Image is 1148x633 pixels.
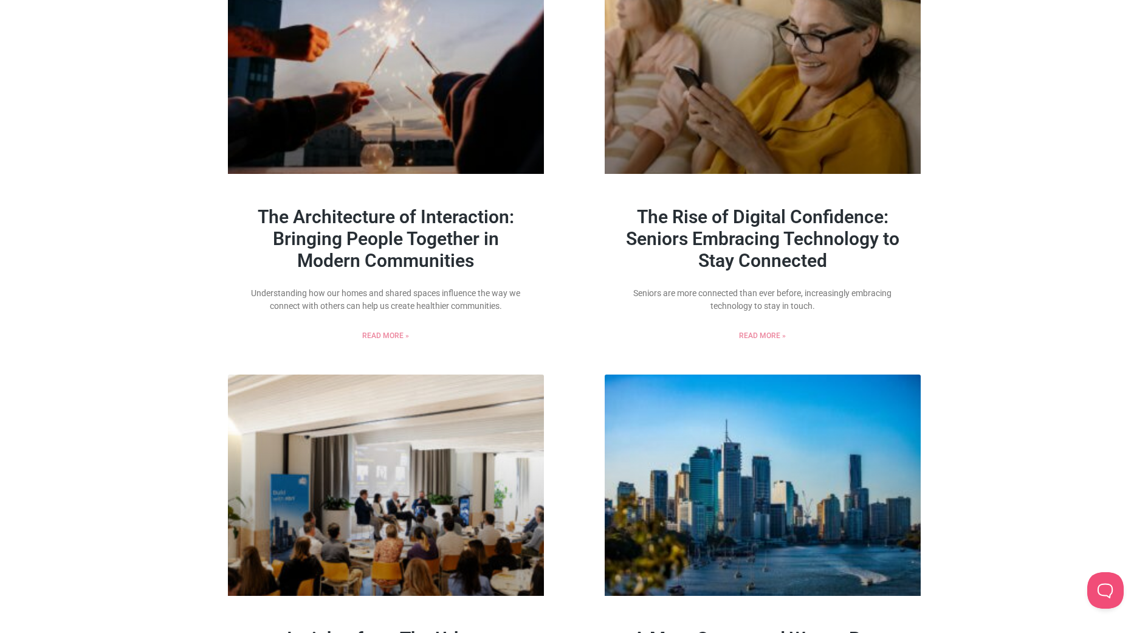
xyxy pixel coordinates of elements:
p: Understanding how our homes and shared spaces influence the way we connect with others can help u... [246,287,526,313]
a: The Rise of Digital Confidence: Seniors Embracing Technology to Stay Connected [626,206,899,271]
a: Read more about The Architecture of Interaction: Bringing People Together in Modern Communities [362,330,409,341]
p: Seniors are more connected than ever before, increasingly embracing technology to stay in touch. [623,287,902,313]
iframe: Toggle Customer Support [1087,572,1124,609]
a: The Architecture of Interaction: Bringing People Together in Modern Communities [258,206,514,271]
a: Read more about The Rise of Digital Confidence: Seniors Embracing Technology to Stay Connected [739,330,786,341]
